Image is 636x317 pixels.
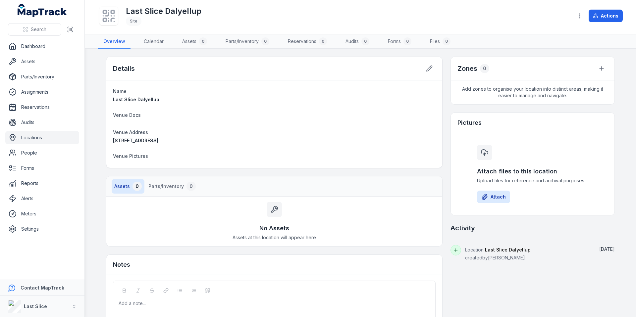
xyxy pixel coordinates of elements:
a: Meters [5,207,79,220]
h3: Pictures [457,118,482,127]
a: Assets [5,55,79,68]
a: Forms0 [383,35,417,49]
span: Location created by [PERSON_NAME] [465,247,531,260]
h2: Zones [457,64,477,73]
span: Assets at this location will appear here [233,234,316,241]
a: People [5,146,79,159]
div: 0 [319,37,327,45]
div: 0 [261,37,269,45]
h2: Activity [450,223,475,233]
strong: Contact MapTrack [21,285,64,291]
span: [DATE] [599,246,615,252]
time: 10/10/2025, 1:20:29 pm [599,246,615,252]
h2: Details [113,64,135,73]
a: Audits0 [340,35,375,49]
h1: Last Slice Dalyellup [126,6,201,17]
span: Venue Address [113,129,148,135]
strong: Last Slice [24,303,47,309]
span: Upload files for reference and archival purposes. [477,177,588,184]
a: Overview [98,35,131,49]
a: Reservations0 [283,35,332,49]
span: Venue Docs [113,112,141,118]
div: 0 [132,182,142,191]
h3: Attach files to this location [477,167,588,176]
button: Actions [589,10,623,22]
a: Audits [5,116,79,129]
a: Files0 [425,35,456,49]
button: Attach [477,191,510,203]
a: Assets0 [177,35,212,49]
a: Locations [5,131,79,144]
a: Assignments [5,85,79,99]
h3: Notes [113,260,130,269]
span: Name [113,88,127,94]
a: Reservations [5,101,79,114]
div: 0 [403,37,411,45]
div: 0 [186,182,196,191]
a: Dashboard [5,40,79,53]
a: Forms [5,161,79,175]
a: Calendar [138,35,169,49]
button: Assets0 [112,179,144,194]
button: Parts/Inventory0 [146,179,198,194]
h3: No Assets [259,224,289,233]
a: Settings [5,222,79,236]
button: Search [8,23,61,36]
a: Parts/Inventory [5,70,79,83]
span: [STREET_ADDRESS] [113,138,158,143]
div: 0 [361,37,369,45]
a: Reports [5,177,79,190]
a: MapTrack [18,4,67,17]
span: Last Slice Dalyellup [485,247,531,252]
a: Parts/Inventory0 [220,35,275,49]
span: Venue Pictures [113,153,148,159]
div: 0 [199,37,207,45]
div: 0 [480,64,489,73]
span: Add zones to organise your location into distinct areas, making it easier to manage and navigate. [451,80,614,104]
span: Last Slice Dalyellup [113,97,159,102]
div: Site [126,17,141,26]
div: 0 [443,37,450,45]
a: Alerts [5,192,79,205]
span: Search [31,26,46,33]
